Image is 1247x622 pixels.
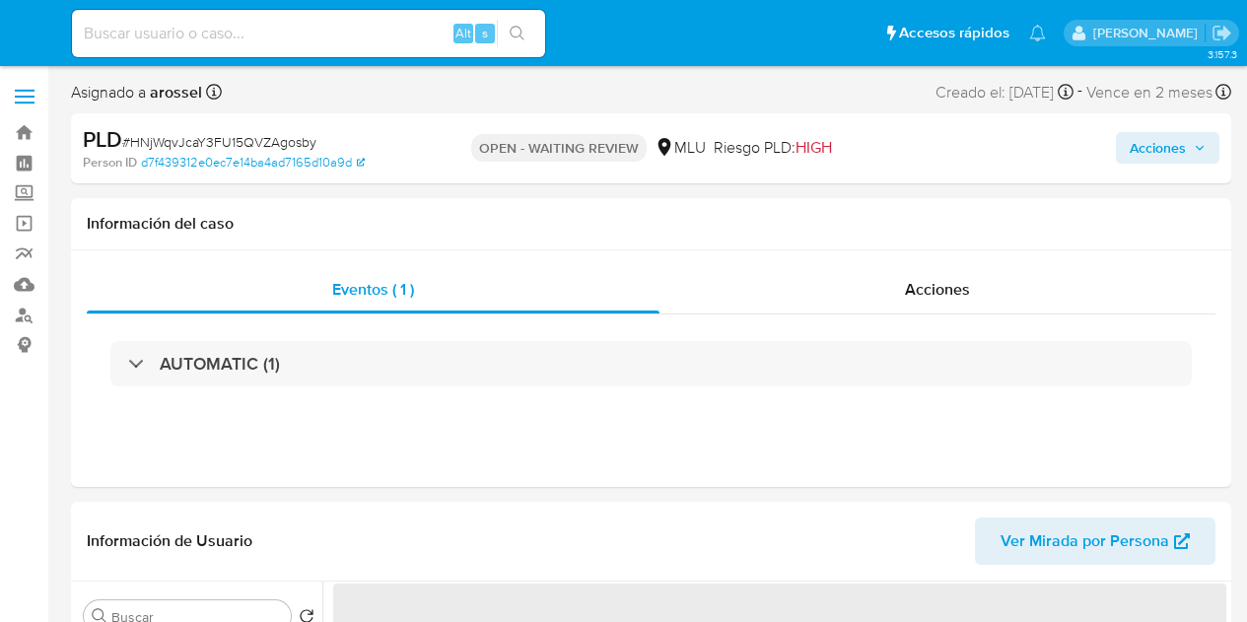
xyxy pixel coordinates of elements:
span: Acciones [905,278,970,301]
div: AUTOMATIC (1) [110,341,1192,386]
h3: AUTOMATIC (1) [160,353,280,375]
p: antonio.rossel@mercadolibre.com [1093,24,1205,42]
span: # HNjWqvJcaY3FU15QVZAgosby [122,132,316,152]
b: PLD [83,123,122,155]
button: search-icon [497,20,537,47]
p: OPEN - WAITING REVIEW [471,134,647,162]
h1: Información de Usuario [87,531,252,551]
input: Buscar usuario o caso... [72,21,545,46]
span: Vence en 2 meses [1086,82,1212,104]
span: Alt [455,24,471,42]
span: Riesgo PLD: [714,137,832,159]
b: arossel [146,81,202,104]
a: d7f439312e0ec7e14ba4ad7165d10a9d [141,154,365,172]
a: Salir [1212,23,1232,43]
h1: Información del caso [87,214,1215,234]
span: Ver Mirada por Persona [1001,518,1169,565]
span: HIGH [796,136,832,159]
span: s [482,24,488,42]
span: Asignado a [71,82,202,104]
button: Acciones [1116,132,1219,164]
b: Person ID [83,154,137,172]
span: Eventos ( 1 ) [332,278,414,301]
button: Ver Mirada por Persona [975,518,1215,565]
div: MLU [655,137,706,159]
span: Accesos rápidos [899,23,1009,43]
span: - [1077,79,1082,105]
span: Acciones [1130,132,1186,164]
div: Creado el: [DATE] [935,79,1074,105]
a: Notificaciones [1029,25,1046,41]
